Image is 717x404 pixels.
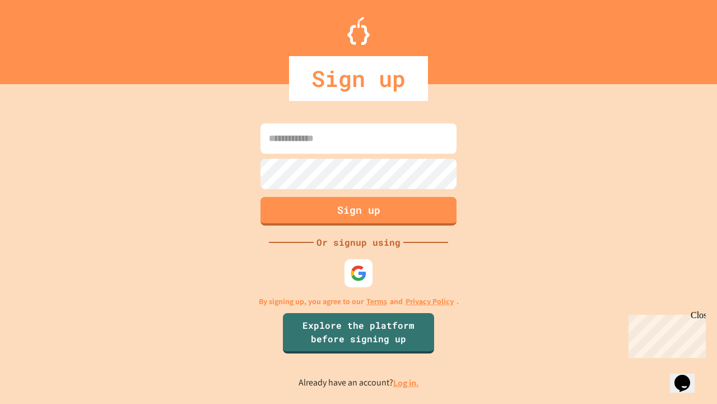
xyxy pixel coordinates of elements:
[350,265,367,282] img: google-icon.svg
[314,236,403,249] div: Or signup using
[289,56,428,101] div: Sign up
[347,17,370,45] img: Logo.svg
[260,197,457,226] button: Sign up
[4,4,77,71] div: Chat with us now!Close
[670,359,706,393] iframe: chat widget
[393,377,419,389] a: Log in.
[259,296,459,307] p: By signing up, you agree to our and .
[283,313,434,353] a: Explore the platform before signing up
[406,296,454,307] a: Privacy Policy
[299,376,419,390] p: Already have an account?
[366,296,387,307] a: Terms
[624,310,706,358] iframe: chat widget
